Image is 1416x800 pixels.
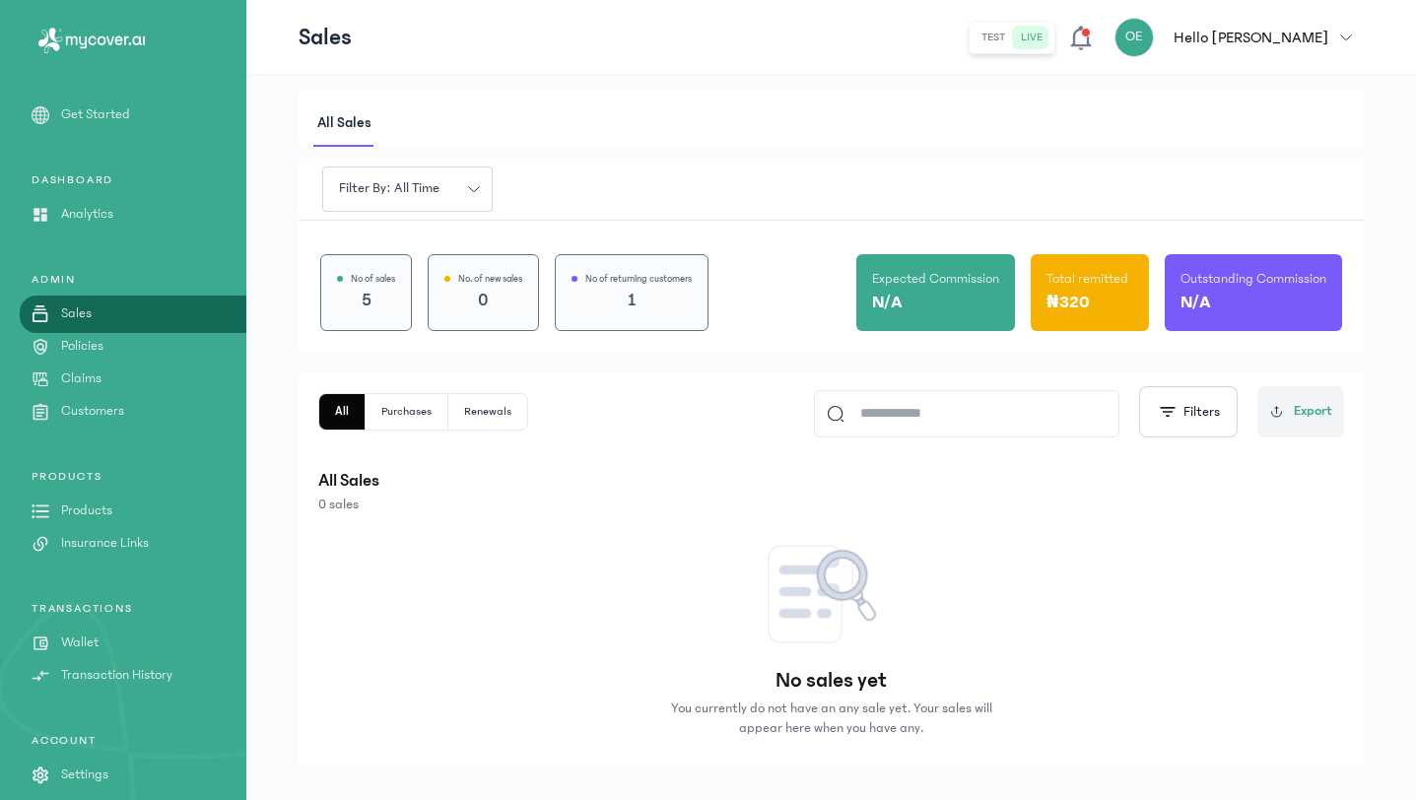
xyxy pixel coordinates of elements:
[585,271,692,287] p: No of returning customers
[337,287,395,314] p: 5
[61,104,130,125] p: Get Started
[1114,18,1154,57] div: OE
[1046,269,1128,289] p: Total remitted
[1294,401,1332,422] span: Export
[61,665,172,686] p: Transaction History
[313,100,375,147] span: All sales
[61,368,101,389] p: Claims
[1139,386,1238,437] button: Filters
[1180,269,1326,289] p: Outstanding Commission
[775,667,887,695] p: No sales yet
[1013,26,1050,49] button: live
[61,336,103,357] p: Policies
[318,495,1344,514] p: 0 sales
[61,500,112,521] p: Products
[327,178,451,199] span: Filter by: all time
[659,699,1004,738] p: You currently do not have an any sale yet. Your sales will appear here when you have any.
[458,271,522,287] p: No. of new sales
[319,394,366,430] button: All
[872,269,999,289] p: Expected Commission
[872,289,903,316] p: N/A
[61,204,113,225] p: Analytics
[1046,289,1090,316] p: ₦320
[313,100,387,147] button: All sales
[1257,386,1344,437] button: Export
[61,401,124,422] p: Customers
[974,26,1013,49] button: test
[444,287,522,314] p: 0
[1180,289,1211,316] p: N/A
[61,303,92,324] p: Sales
[1114,18,1364,57] button: OEHello [PERSON_NAME]
[572,287,692,314] p: 1
[1174,26,1328,49] p: Hello [PERSON_NAME]
[448,394,527,430] button: Renewals
[318,467,1344,495] p: All Sales
[351,271,395,287] p: No of sales
[322,167,493,212] button: Filter by: all time
[299,22,352,53] p: Sales
[366,394,448,430] button: Purchases
[61,765,108,785] p: Settings
[61,633,99,653] p: Wallet
[61,533,149,554] p: Insurance Links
